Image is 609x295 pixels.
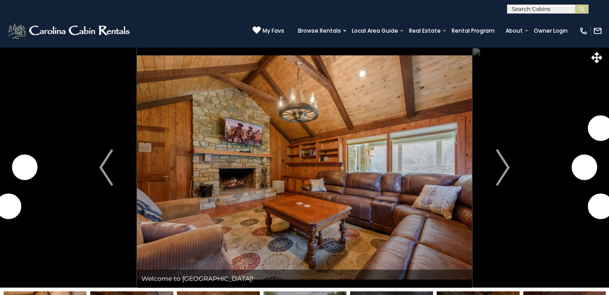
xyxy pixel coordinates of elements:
a: My Favs [253,26,284,35]
img: phone-regular-white.png [579,26,588,35]
img: arrow [496,149,510,186]
a: About [501,25,527,37]
div: Welcome to [GEOGRAPHIC_DATA]! [137,270,472,288]
img: mail-regular-white.png [593,26,602,35]
a: Local Area Guide [347,25,403,37]
a: Real Estate [404,25,445,37]
a: Browse Rentals [293,25,346,37]
img: White-1-2.png [7,22,132,40]
button: Next [472,47,534,288]
a: Rental Program [447,25,499,37]
span: My Favs [263,27,284,35]
button: Previous [75,47,137,288]
img: arrow [99,149,113,186]
a: Owner Login [529,25,572,37]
